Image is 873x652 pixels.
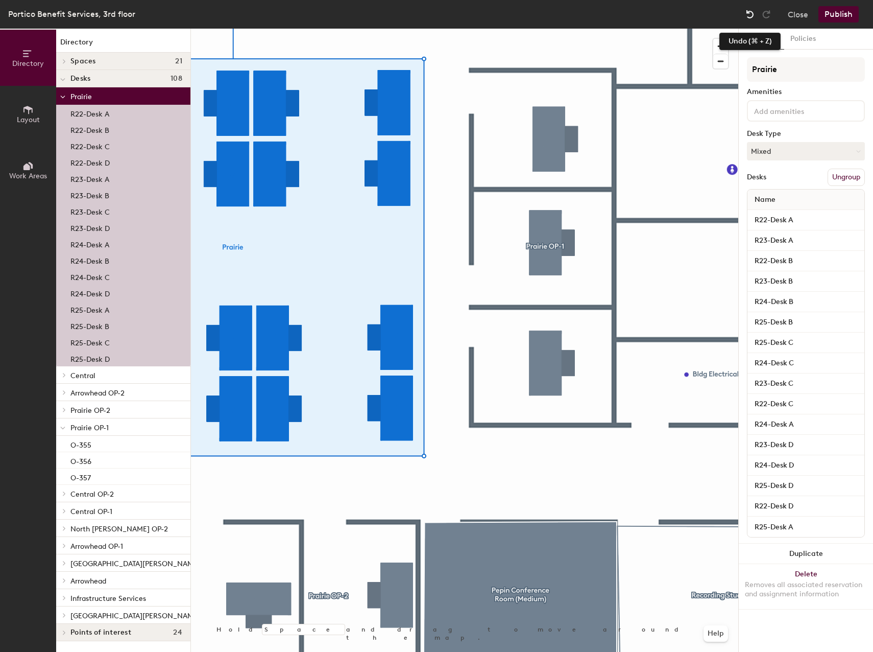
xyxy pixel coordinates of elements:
p: R25-Desk B [70,319,109,331]
p: R24-Desk C [70,270,110,282]
p: R24-Desk D [70,287,110,298]
span: Arrowhead [70,577,106,586]
input: Unnamed desk [749,520,862,534]
span: Spaces [70,57,96,65]
span: North [PERSON_NAME] OP-2 [70,525,168,533]
p: R25-Desk C [70,336,110,347]
button: DeleteRemoves all associated reservation and assignment information [739,564,873,609]
span: Points of interest [70,628,131,637]
input: Unnamed desk [749,254,862,268]
p: O-356 [70,454,91,466]
p: R24-Desk B [70,254,109,266]
input: Unnamed desk [749,234,862,248]
p: O-355 [70,438,91,450]
p: R25-Desk D [70,352,110,364]
input: Unnamed desk [749,336,862,350]
p: R25-Desk A [70,303,109,315]
input: Unnamed desk [749,295,862,309]
span: Name [749,191,781,209]
button: Mixed [747,142,865,160]
span: [GEOGRAPHIC_DATA][PERSON_NAME] [70,612,200,620]
span: Arrowhead OP-2 [70,389,125,398]
div: Desks [747,173,766,181]
input: Unnamed desk [749,356,862,370]
button: Close [788,6,808,22]
span: Arrowhead OP-1 [70,542,123,551]
button: Publish [818,6,859,22]
span: Prairie OP-2 [70,406,110,415]
span: Prairie [70,92,92,101]
input: Unnamed desk [749,458,862,473]
input: Unnamed desk [749,397,862,411]
button: Help [704,625,728,642]
p: R22-Desk C [70,139,110,151]
p: R23-Desk D [70,221,110,233]
span: Directory [12,59,44,68]
p: R23-Desk A [70,172,109,184]
span: Work Areas [9,172,47,180]
input: Unnamed desk [749,417,862,432]
input: Unnamed desk [749,315,862,330]
span: Infrastructure Services [70,594,146,603]
img: Redo [761,9,771,19]
p: R23-Desk B [70,189,109,200]
img: Undo [745,9,755,19]
p: R24-Desk A [70,238,109,249]
button: Ungroup [828,169,865,186]
p: R22-Desk D [70,156,110,168]
button: Details [748,29,784,50]
span: Desks [70,75,90,83]
button: Policies [784,29,822,50]
span: 21 [175,57,182,65]
h1: Directory [56,37,190,53]
input: Unnamed desk [749,499,862,514]
span: 108 [171,75,182,83]
input: Unnamed desk [749,438,862,452]
input: Unnamed desk [749,479,862,493]
span: Central [70,371,95,380]
p: R22-Desk A [70,107,109,119]
span: 24 [173,628,182,637]
span: [GEOGRAPHIC_DATA][PERSON_NAME] OP-1 [70,560,217,568]
div: Desk Type [747,130,865,138]
span: Central OP-2 [70,490,114,499]
p: R22-Desk B [70,123,109,135]
p: O-357 [70,471,91,482]
div: Amenities [747,88,865,96]
input: Unnamed desk [749,274,862,289]
p: R23-Desk C [70,205,110,217]
input: Unnamed desk [749,213,862,227]
div: Portico Benefit Services, 3rd floor [8,8,135,20]
input: Add amenities [752,104,844,117]
span: Layout [17,115,40,124]
button: Duplicate [739,544,873,564]
span: Prairie OP-1 [70,424,109,432]
span: Central OP-1 [70,507,112,516]
div: Removes all associated reservation and assignment information [745,580,867,599]
input: Unnamed desk [749,377,862,391]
